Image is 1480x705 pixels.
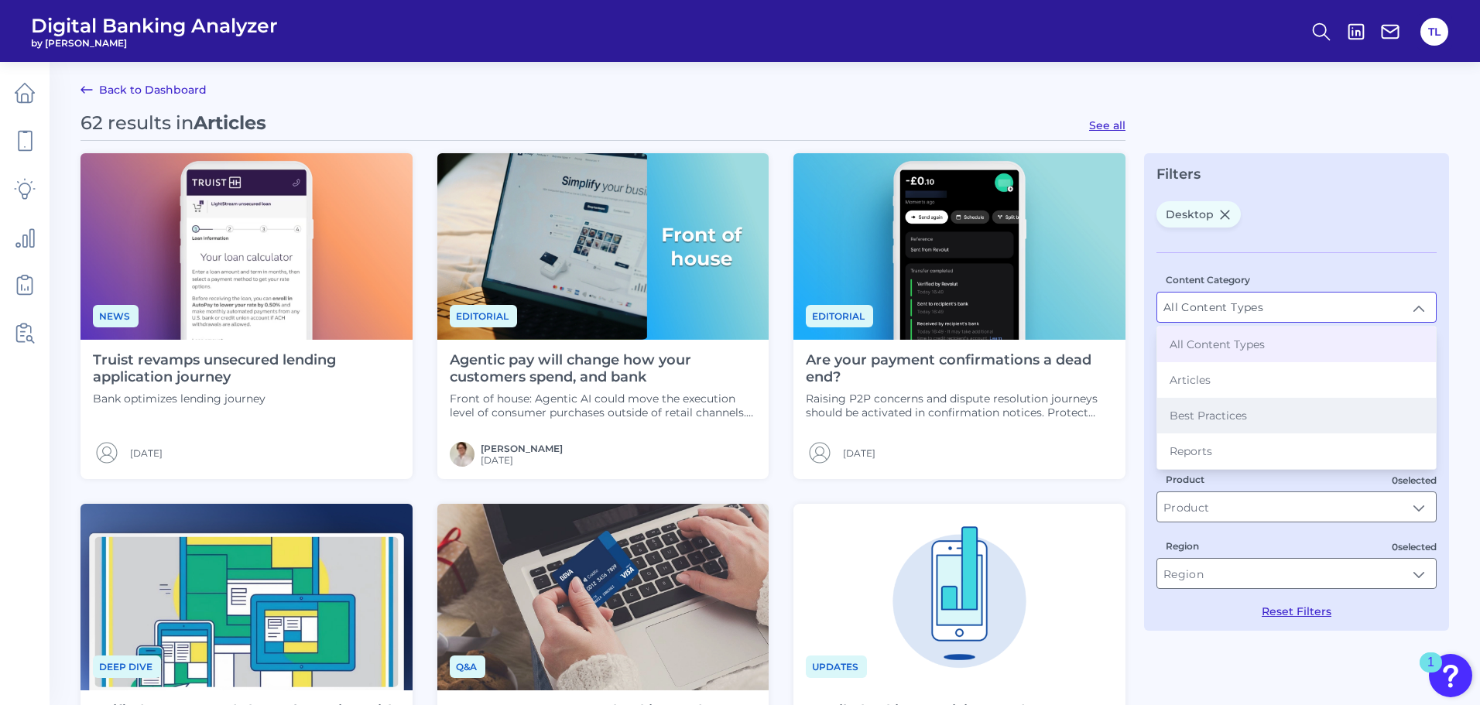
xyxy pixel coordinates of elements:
[1166,540,1199,552] label: Region
[81,504,413,690] img: Deep Dives - Desktop.png
[450,655,485,678] span: Q&A
[450,659,485,673] a: Q&A
[130,447,163,459] span: [DATE]
[31,37,278,49] span: by [PERSON_NAME]
[806,659,867,673] a: Updates
[481,443,563,454] a: [PERSON_NAME]
[450,392,757,419] p: Front of house: Agentic AI could move the execution level of consumer purchases outside of retail...
[843,447,875,459] span: [DATE]
[1429,654,1472,697] button: Open Resource Center, 1 new notification
[93,655,161,678] span: Deep dive
[93,659,161,673] a: Deep dive
[1157,559,1436,588] input: Region
[481,454,563,466] span: [DATE]
[81,111,266,134] div: 62 results in
[93,308,139,323] a: News
[806,655,867,678] span: Updates
[450,305,517,327] span: Editorial
[1089,118,1125,132] button: See all
[1156,166,1201,183] span: Filters
[806,352,1113,385] h4: Are your payment confirmations a dead end?
[1170,373,1211,387] span: Articles
[93,392,400,406] p: Bank optimizes lending journey
[1166,274,1250,286] label: Content Category
[437,504,769,690] img: Tarjeta-de-credito-BBVA.jpg
[93,352,400,385] h4: Truist revamps unsecured lending application journey
[194,111,266,134] span: Articles
[93,305,139,327] span: News
[81,153,413,340] img: News - Phone (3).png
[1156,201,1241,228] span: Desktop
[1427,662,1434,683] div: 1
[81,80,207,99] a: Back to Dashboard
[1420,18,1448,46] button: TL
[31,14,278,37] span: Digital Banking Analyzer
[806,392,1113,419] p: Raising P2P concerns and dispute resolution journeys should be activated in confirmation notices....
[1170,337,1265,351] span: All Content Types
[1170,444,1212,458] span: Reports
[450,442,474,467] img: MIchael McCaw
[1170,409,1247,423] span: Best Practices
[793,153,1125,340] img: Editorial - Phone (7).png
[1166,474,1204,485] label: Product
[1157,492,1436,522] input: Product
[793,504,1125,690] img: Streamline Mobile - New.png
[806,305,873,327] span: Editorial
[450,308,517,323] a: Editorial
[806,308,873,323] a: Editorial
[450,352,757,385] h4: Agentic pay will change how your customers spend, and bank
[1262,604,1331,618] button: Reset Filters
[437,153,769,340] img: Front of House with Right Label (4).png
